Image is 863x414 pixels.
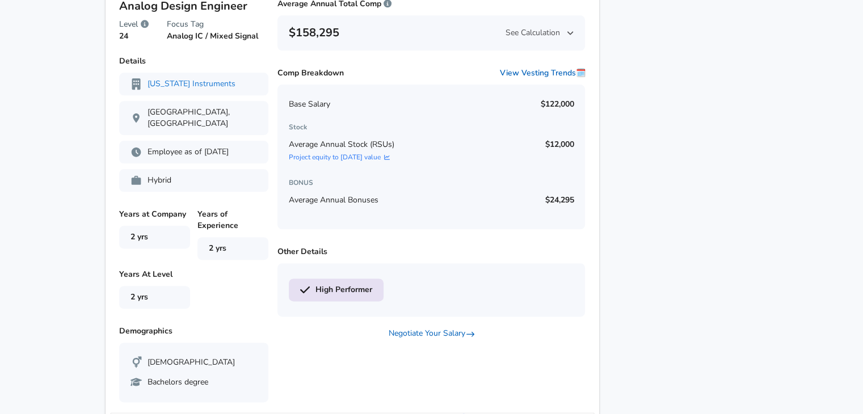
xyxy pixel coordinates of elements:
p: $24,295 [545,195,574,206]
span: 2 yrs [197,237,268,260]
p: Years At Level [119,269,190,309]
span: Levels are a company's method of standardizing employee's scope of assumed ability, responsibilit... [141,18,149,31]
p: 24 [119,31,149,42]
p: [GEOGRAPHIC_DATA], [GEOGRAPHIC_DATA] [130,107,257,129]
p: $12,000 [545,139,574,150]
h6: Focus Tag [167,18,258,31]
span: 2 yrs [130,231,148,242]
p: Details [119,56,268,67]
a: Project equity to [DATE] value [289,153,394,162]
button: View Vesting Trends🗓️ [499,67,585,79]
p: Hybrid [130,175,257,186]
div: [DEMOGRAPHIC_DATA] [130,357,257,368]
p: Employee as of [DATE] [130,146,257,158]
p: Demographics [119,326,268,337]
p: Years of Experience [197,209,268,260]
h6: BONUS [289,177,574,189]
p: Other Details [277,246,586,257]
p: Analog IC / Mixed Signal [167,31,258,42]
p: Years at Company [119,209,190,248]
p: $122,000 [540,99,574,110]
p: High Performer [300,284,373,295]
span: Average Annual Bonuses [289,195,378,206]
h6: Stock [289,121,574,133]
span: Average Annual Stock (RSUs) [289,139,394,150]
span: See Calculation [506,27,574,39]
span: Level [119,18,138,31]
a: Negotiate Your Salary [389,328,474,339]
div: Bachelors degree [130,377,257,388]
span: Base Salary [289,99,330,110]
h6: $158,295 [289,24,339,42]
p: Comp Breakdown [277,67,344,79]
span: 2 yrs [119,286,190,309]
a: [US_STATE] Instruments [148,78,235,90]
